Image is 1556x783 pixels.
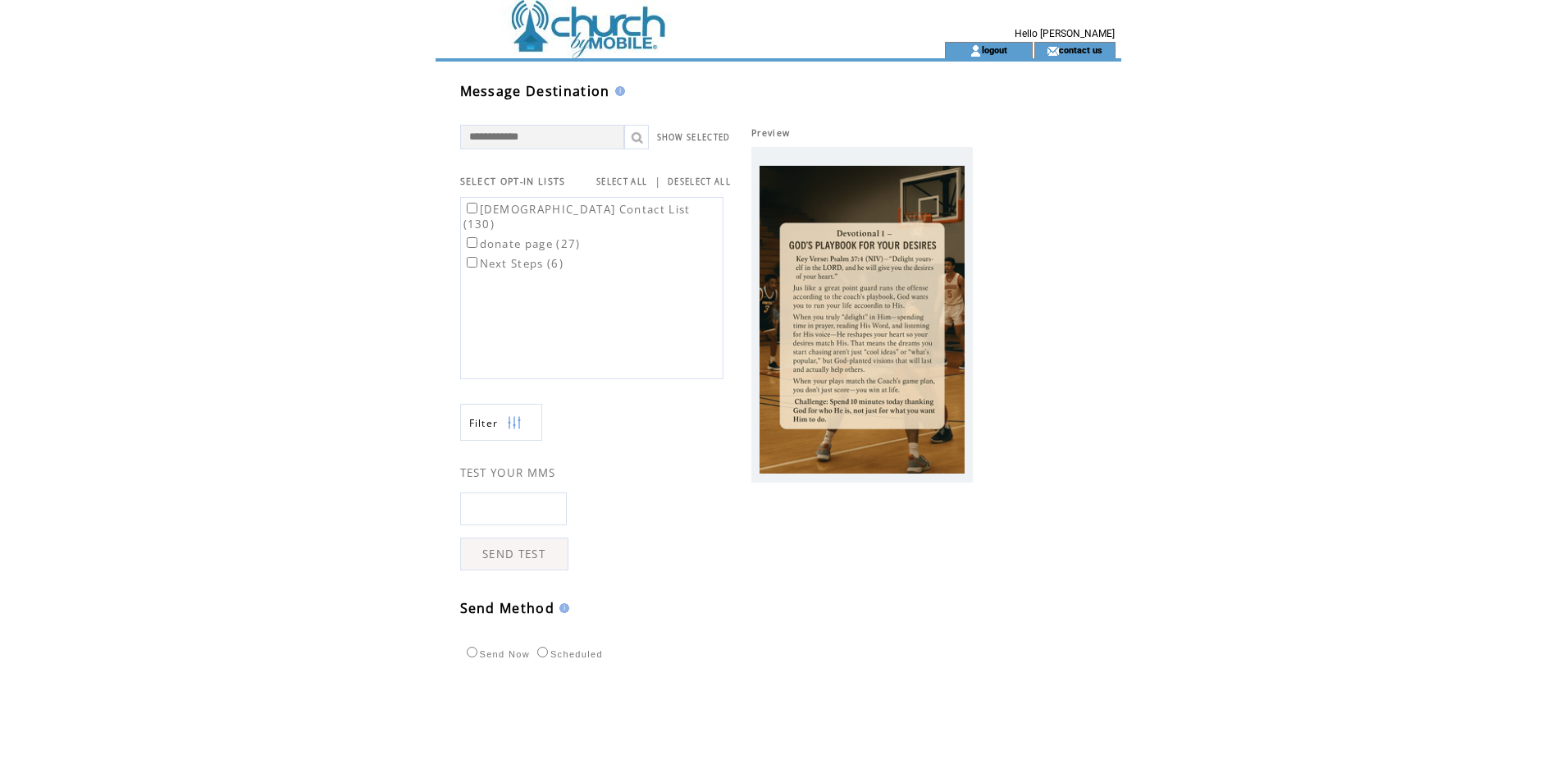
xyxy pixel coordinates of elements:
label: [DEMOGRAPHIC_DATA] Contact List (130) [463,202,691,231]
img: help.gif [610,86,625,96]
input: Send Now [467,647,477,657]
img: account_icon.gif [970,44,982,57]
label: Scheduled [533,649,603,659]
span: Message Destination [460,82,610,100]
span: SELECT OPT-IN LISTS [460,176,566,187]
input: Next Steps (6) [467,257,477,268]
span: Hello [PERSON_NAME] [1015,28,1115,39]
a: SELECT ALL [596,176,647,187]
a: contact us [1059,44,1102,55]
input: Scheduled [537,647,548,657]
input: [DEMOGRAPHIC_DATA] Contact List (130) [467,203,477,213]
a: Filter [460,404,542,441]
span: Preview [751,127,790,139]
span: | [655,174,661,189]
input: donate page (27) [467,237,477,248]
label: Next Steps (6) [463,256,564,271]
span: Send Method [460,599,555,617]
img: filters.png [507,405,522,442]
a: SEND TEST [460,538,568,570]
a: logout [982,44,1007,55]
a: DESELECT ALL [668,176,731,187]
label: Send Now [463,649,530,659]
span: Show filters [469,416,499,430]
a: SHOW SELECTED [657,132,731,143]
img: help.gif [554,603,569,613]
span: TEST YOUR MMS [460,465,556,480]
img: contact_us_icon.gif [1047,44,1059,57]
label: donate page (27) [463,236,581,251]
